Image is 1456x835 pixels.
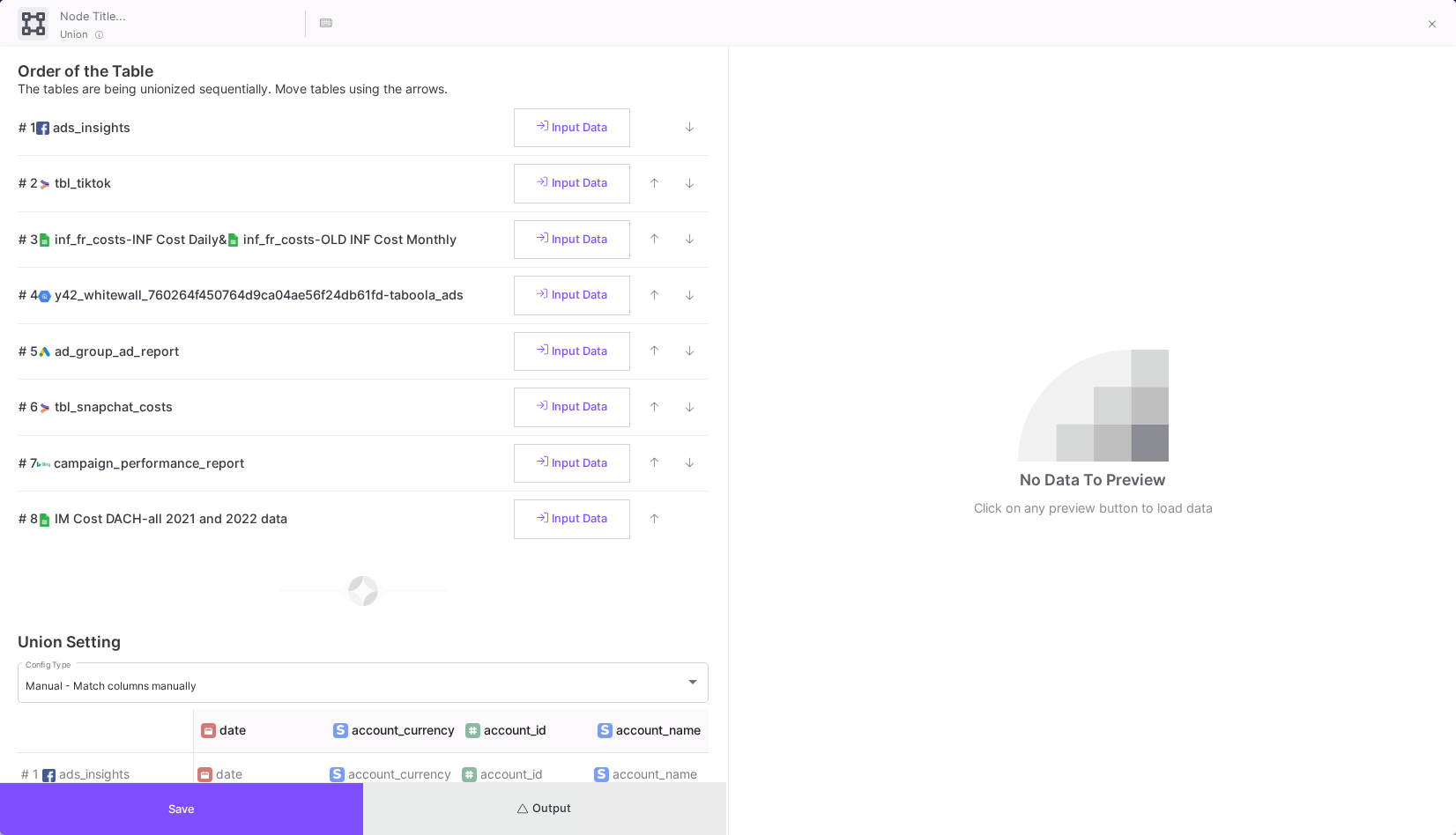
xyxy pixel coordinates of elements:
[19,232,457,247] span: # 3
[19,511,287,526] span: # 8
[363,783,726,835] button: Output
[19,399,173,414] span: # 6
[514,332,630,372] button: Input Data
[243,232,457,247] span: inf_fr_costs-OLD INF Cost Monthly
[484,723,546,737] datos-editable: account_id
[55,344,179,358] span: ad_group_ad_report
[514,388,630,427] button: Input Data
[537,512,607,525] span: Input Data
[514,220,630,260] button: Input Data
[18,635,709,649] div: Union Setting
[480,767,543,781] span: account_id
[19,344,179,358] span: # 5
[54,455,244,470] span: campaign_performance_report
[514,108,630,148] button: Input Data
[19,287,464,302] span: # 4
[56,4,302,26] input: Node Title...
[219,723,246,737] datos-editable: date
[26,679,197,692] span: Manual - Match columns manually
[55,399,173,414] span: tbl_snapchat_costs
[537,344,607,358] span: Input Data
[514,164,630,203] button: Input Data
[216,767,242,781] span: date
[613,767,697,781] span: account_name
[18,64,709,78] div: Order of the Table
[60,27,88,41] span: Union
[352,723,455,737] datos-editable: account_currency
[53,120,130,135] span: ads_insights
[1020,469,1166,491] div: No Data To Preview
[974,499,1213,518] div: Click on any preview button to load data
[55,175,111,190] span: tbl_tiktok
[55,232,219,247] span: inf_fr_costs-INF Cost Daily
[18,767,42,781] span: # 1
[348,767,451,781] span: account_currency
[514,276,630,315] button: Input Data
[22,12,45,35] img: union-ui.svg
[1018,350,1169,462] img: no-data.svg
[55,287,464,302] span: y42_whitewall_760264f450764d9ca04ae56f24db61fd-taboola_ads
[537,176,607,189] span: Input Data
[514,499,630,539] button: Input Data
[19,455,244,470] span: # 7
[616,723,701,737] datos-editable: account_name
[537,400,607,413] span: Input Data
[537,288,607,301] span: Input Data
[537,121,607,134] span: Input Data
[537,456,607,469] span: Input Data
[517,802,571,815] span: Output
[19,175,111,190] span: # 2
[168,802,195,816] span: Save
[38,232,457,247] span: &
[55,511,287,526] span: IM Cost DACH-all 2021 and 2022 data
[308,6,344,41] button: Hotkeys List
[59,766,130,781] span: ads_insights
[537,233,607,246] span: Input Data
[18,82,709,96] p: The tables are being unionized sequentially. Move tables using the arrows.
[514,444,630,484] button: Input Data
[19,120,130,135] span: # 1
